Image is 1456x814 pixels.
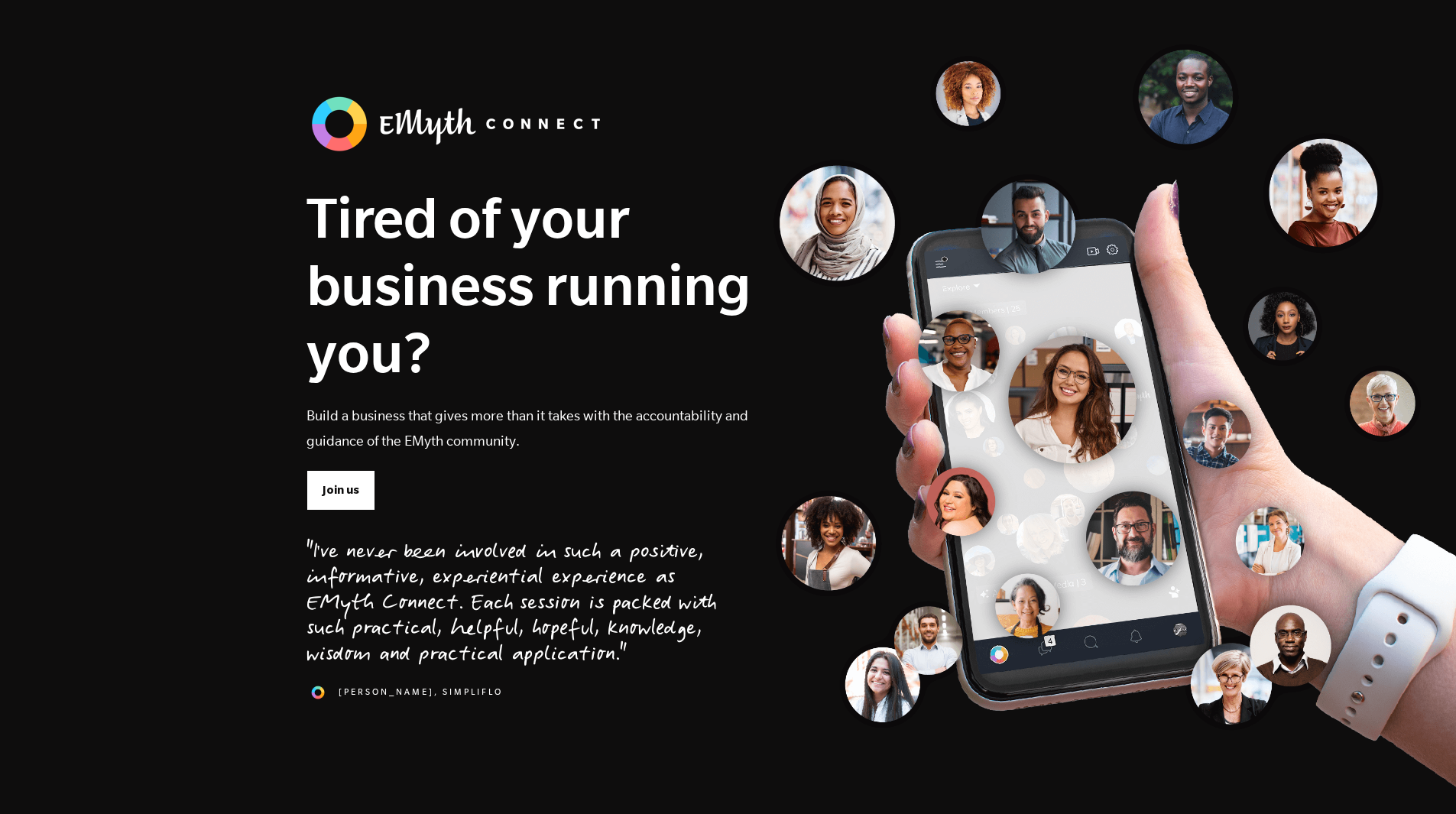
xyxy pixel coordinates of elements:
div: "I've never been involved in such a positive, informative, experiential experience as EMyth Conne... [306,541,717,670]
p: Build a business that gives more than it takes with the accountability and guidance of the EMyth ... [306,403,751,453]
span: Join us [323,482,359,498]
h1: Tired of your business running you? [306,183,751,385]
img: banner_logo [306,92,612,156]
img: 1 [306,681,329,704]
a: Join us [306,470,375,510]
span: [PERSON_NAME], SimpliFlo [339,686,503,699]
iframe: Chat Widget [1380,741,1456,814]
